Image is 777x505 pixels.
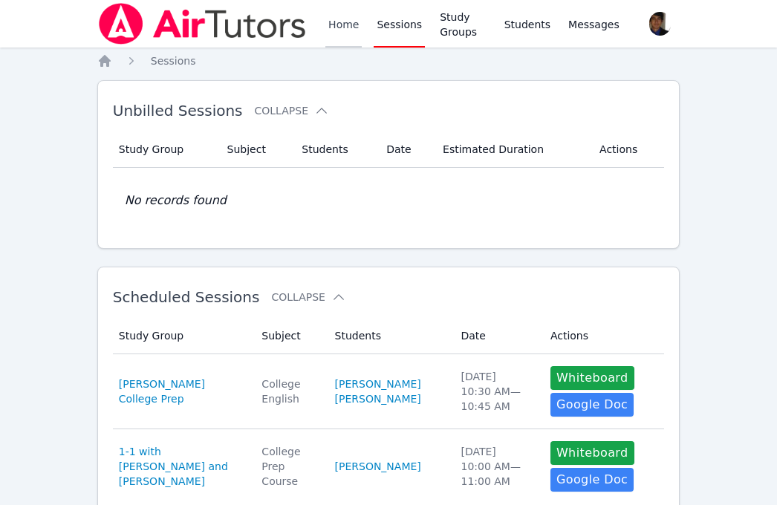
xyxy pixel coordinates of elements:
[261,444,316,489] div: College Prep Course
[113,168,665,233] td: No records found
[218,131,293,168] th: Subject
[113,102,243,120] span: Unbilled Sessions
[255,103,329,118] button: Collapse
[119,377,244,406] a: [PERSON_NAME] College Prep
[113,288,260,306] span: Scheduled Sessions
[119,444,244,489] a: 1-1 with [PERSON_NAME] and [PERSON_NAME]
[326,318,452,354] th: Students
[293,131,377,168] th: Students
[335,377,443,406] a: [PERSON_NAME] [PERSON_NAME]
[591,131,664,168] th: Actions
[97,53,680,68] nav: Breadcrumb
[261,377,316,406] div: College English
[377,131,434,168] th: Date
[97,3,308,45] img: Air Tutors
[461,369,532,414] div: [DATE] 10:30 AM — 10:45 AM
[568,17,620,32] span: Messages
[550,393,634,417] a: Google Doc
[151,53,196,68] a: Sessions
[550,366,634,390] button: Whiteboard
[113,429,665,504] tr: 1-1 with [PERSON_NAME] and [PERSON_NAME]College Prep Course[PERSON_NAME][DATE]10:00 AM—11:00 AMWh...
[253,318,325,354] th: Subject
[452,318,541,354] th: Date
[542,318,664,354] th: Actions
[335,459,421,474] a: [PERSON_NAME]
[434,131,591,168] th: Estimated Duration
[550,441,634,465] button: Whiteboard
[113,131,218,168] th: Study Group
[151,55,196,67] span: Sessions
[271,290,345,304] button: Collapse
[113,354,665,429] tr: [PERSON_NAME] College PrepCollege English[PERSON_NAME] [PERSON_NAME][DATE]10:30 AM—10:45 AMWhiteb...
[113,318,253,354] th: Study Group
[550,468,634,492] a: Google Doc
[461,444,532,489] div: [DATE] 10:00 AM — 11:00 AM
